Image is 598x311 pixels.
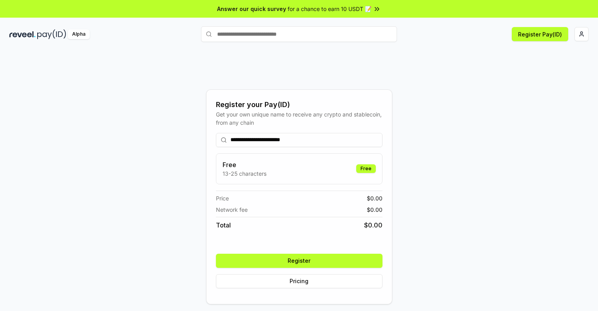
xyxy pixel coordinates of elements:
[223,169,266,178] p: 13-25 characters
[37,29,66,39] img: pay_id
[217,5,286,13] span: Answer our quick survey
[512,27,568,41] button: Register Pay(ID)
[216,110,382,127] div: Get your own unique name to receive any crypto and stablecoin, from any chain
[9,29,36,39] img: reveel_dark
[288,5,371,13] span: for a chance to earn 10 USDT 📝
[68,29,90,39] div: Alpha
[356,164,376,173] div: Free
[216,99,382,110] div: Register your Pay(ID)
[216,254,382,268] button: Register
[367,194,382,202] span: $ 0.00
[364,220,382,230] span: $ 0.00
[216,194,229,202] span: Price
[216,206,248,214] span: Network fee
[223,160,266,169] h3: Free
[216,274,382,288] button: Pricing
[216,220,231,230] span: Total
[367,206,382,214] span: $ 0.00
